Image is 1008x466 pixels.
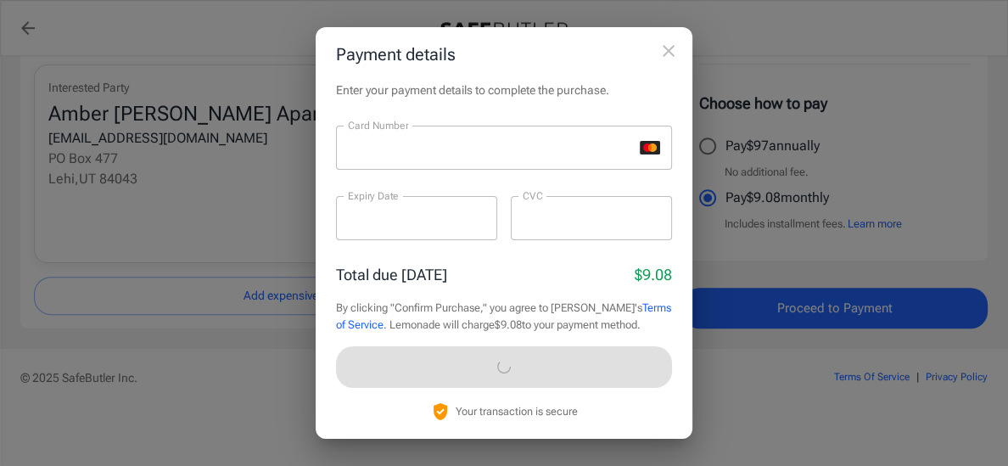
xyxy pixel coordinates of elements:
[348,140,633,156] iframe: Secure card number input frame
[348,211,485,227] iframe: Secure expiration date input frame
[316,27,692,81] h2: Payment details
[635,263,672,286] p: $9.08
[348,118,408,132] label: Card Number
[640,141,660,154] svg: mastercard
[336,263,447,286] p: Total due [DATE]
[336,301,671,331] a: Terms of Service
[336,300,672,333] p: By clicking "Confirm Purchase," you agree to [PERSON_NAME]'s . Lemonade will charge $9.08 to your...
[456,403,578,419] p: Your transaction is secure
[336,81,672,98] p: Enter your payment details to complete the purchase.
[348,188,399,203] label: Expiry Date
[523,211,660,227] iframe: Secure CVC input frame
[523,188,543,203] label: CVC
